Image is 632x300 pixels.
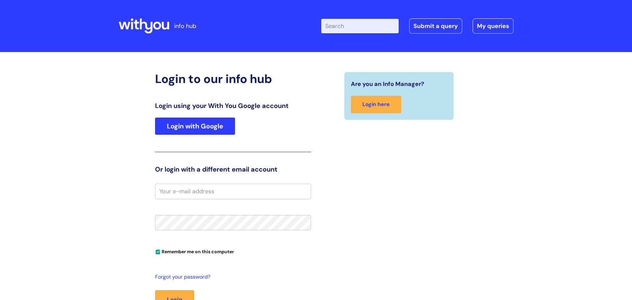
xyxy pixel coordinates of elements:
h3: Or login with a different email account [155,165,311,173]
input: Your e-mail address [155,184,311,199]
h3: Login using your With You Google account [155,102,311,110]
a: My queries [473,18,513,34]
p: info hub [174,21,196,31]
a: Login here [351,96,401,113]
label: Remember me on this computer [155,247,234,255]
span: Are you an Info Manager? [351,79,424,89]
div: You can uncheck this option if you're logging in from a shared device [155,246,311,257]
h2: Login to our info hub [155,72,311,86]
input: Remember me on this computer [156,250,160,254]
input: Search [321,19,399,33]
a: Submit a query [409,18,462,34]
a: Login with Google [155,118,235,135]
a: Forgot your password? [155,272,308,282]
